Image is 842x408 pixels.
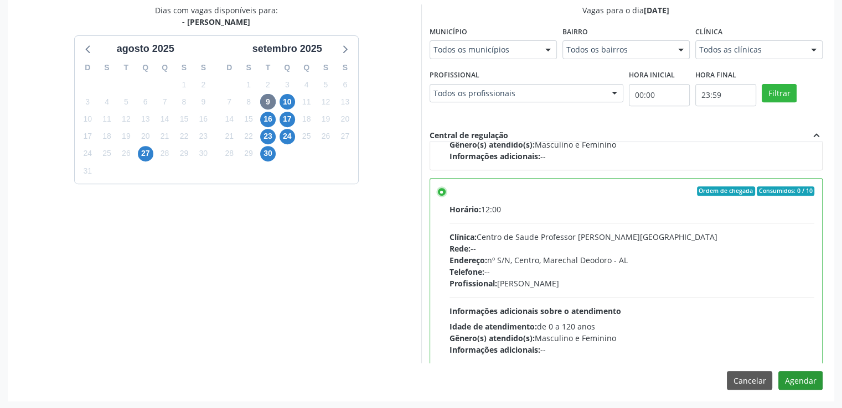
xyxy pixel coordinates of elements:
div: -- [450,150,815,162]
span: Informações adicionais sobre o atendimento [450,306,621,316]
span: sábado, 6 de setembro de 2025 [337,77,353,92]
label: Profissional [430,67,479,84]
div: D [78,59,97,76]
div: T [258,59,277,76]
span: segunda-feira, 15 de setembro de 2025 [241,112,256,127]
div: Q [136,59,155,76]
input: Selecione o horário [629,84,690,106]
div: Q [155,59,174,76]
span: Idade de atendimento: [450,321,537,332]
span: Todos os bairros [566,44,667,55]
label: Clínica [695,24,722,41]
button: Agendar [778,371,823,390]
span: terça-feira, 5 de agosto de 2025 [118,94,134,109]
span: terça-feira, 12 de agosto de 2025 [118,112,134,127]
span: Ordem de chegada [697,186,755,196]
span: quinta-feira, 28 de agosto de 2025 [157,146,173,161]
span: segunda-feira, 11 de agosto de 2025 [99,112,115,127]
span: quinta-feira, 11 de setembro de 2025 [299,94,314,109]
span: quarta-feira, 24 de setembro de 2025 [280,129,295,144]
span: segunda-feira, 18 de agosto de 2025 [99,129,115,144]
div: Q [277,59,297,76]
span: Profissional: [450,278,497,289]
span: sexta-feira, 29 de agosto de 2025 [176,146,192,161]
div: Q [297,59,316,76]
span: Gênero(s) atendido(s): [450,333,535,343]
span: terça-feira, 9 de setembro de 2025 [260,94,276,109]
span: Consumidos: 0 / 10 [757,186,814,196]
div: S [97,59,117,76]
span: quinta-feira, 4 de setembro de 2025 [299,77,314,92]
span: Gênero(s) atendido(s): [450,139,535,150]
button: Cancelar [727,371,772,390]
span: quarta-feira, 17 de setembro de 2025 [280,112,295,127]
div: - [PERSON_NAME] [155,16,278,28]
i: expand_less [810,129,823,142]
span: domingo, 31 de agosto de 2025 [80,163,95,179]
div: Vagas para o dia [430,4,823,16]
span: sábado, 9 de agosto de 2025 [195,94,211,109]
span: terça-feira, 26 de agosto de 2025 [118,146,134,161]
span: domingo, 21 de setembro de 2025 [221,129,237,144]
div: -- [450,266,815,278]
span: sexta-feira, 19 de setembro de 2025 [318,112,333,127]
div: de 0 a 120 anos [450,321,815,332]
span: quinta-feira, 14 de agosto de 2025 [157,112,173,127]
div: S [239,59,259,76]
span: sexta-feira, 12 de setembro de 2025 [318,94,333,109]
div: S [316,59,335,76]
span: domingo, 10 de agosto de 2025 [80,112,95,127]
input: Selecione o horário [695,84,756,106]
span: domingo, 14 de setembro de 2025 [221,112,237,127]
span: terça-feira, 2 de setembro de 2025 [260,77,276,92]
span: sexta-feira, 15 de agosto de 2025 [176,112,192,127]
div: S [174,59,194,76]
span: sábado, 23 de agosto de 2025 [195,129,211,144]
span: domingo, 24 de agosto de 2025 [80,146,95,161]
div: Central de regulação [430,129,508,142]
div: 12:00 [450,203,815,215]
span: terça-feira, 19 de agosto de 2025 [118,129,134,144]
span: Todos os profissionais [433,88,601,99]
span: quinta-feira, 21 de agosto de 2025 [157,129,173,144]
span: segunda-feira, 25 de agosto de 2025 [99,146,115,161]
span: quarta-feira, 27 de agosto de 2025 [138,146,153,161]
div: D [220,59,239,76]
span: quarta-feira, 10 de setembro de 2025 [280,94,295,109]
div: Centro de Saude Professor [PERSON_NAME][GEOGRAPHIC_DATA] [450,231,815,243]
span: Informações adicionais: [450,344,540,355]
div: -- [450,243,815,254]
span: segunda-feira, 29 de setembro de 2025 [241,146,256,161]
span: quinta-feira, 25 de setembro de 2025 [299,129,314,144]
div: T [116,59,136,76]
span: segunda-feira, 22 de setembro de 2025 [241,129,256,144]
span: segunda-feira, 1 de setembro de 2025 [241,77,256,92]
span: segunda-feira, 8 de setembro de 2025 [241,94,256,109]
span: [DATE] [644,5,669,15]
span: quarta-feira, 6 de agosto de 2025 [138,94,153,109]
span: Todos as clínicas [699,44,800,55]
span: sexta-feira, 22 de agosto de 2025 [176,129,192,144]
span: Endereço: [450,255,487,265]
span: terça-feira, 30 de setembro de 2025 [260,146,276,161]
span: segunda-feira, 4 de agosto de 2025 [99,94,115,109]
span: terça-feira, 23 de setembro de 2025 [260,129,276,144]
span: Informações adicionais: [450,151,540,161]
span: quarta-feira, 20 de agosto de 2025 [138,129,153,144]
span: domingo, 7 de setembro de 2025 [221,94,237,109]
label: Bairro [562,24,588,41]
div: Masculino e Feminino [450,332,815,344]
span: Clínica: [450,232,477,242]
span: Rede: [450,243,471,254]
span: quinta-feira, 7 de agosto de 2025 [157,94,173,109]
span: domingo, 17 de agosto de 2025 [80,129,95,144]
span: domingo, 3 de agosto de 2025 [80,94,95,109]
span: Telefone: [450,266,484,277]
div: S [335,59,355,76]
div: Dias com vagas disponíveis para: [155,4,278,28]
span: sexta-feira, 1 de agosto de 2025 [176,77,192,92]
span: terça-feira, 16 de setembro de 2025 [260,112,276,127]
span: sábado, 20 de setembro de 2025 [337,112,353,127]
span: Horário: [450,204,481,215]
span: sábado, 16 de agosto de 2025 [195,112,211,127]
